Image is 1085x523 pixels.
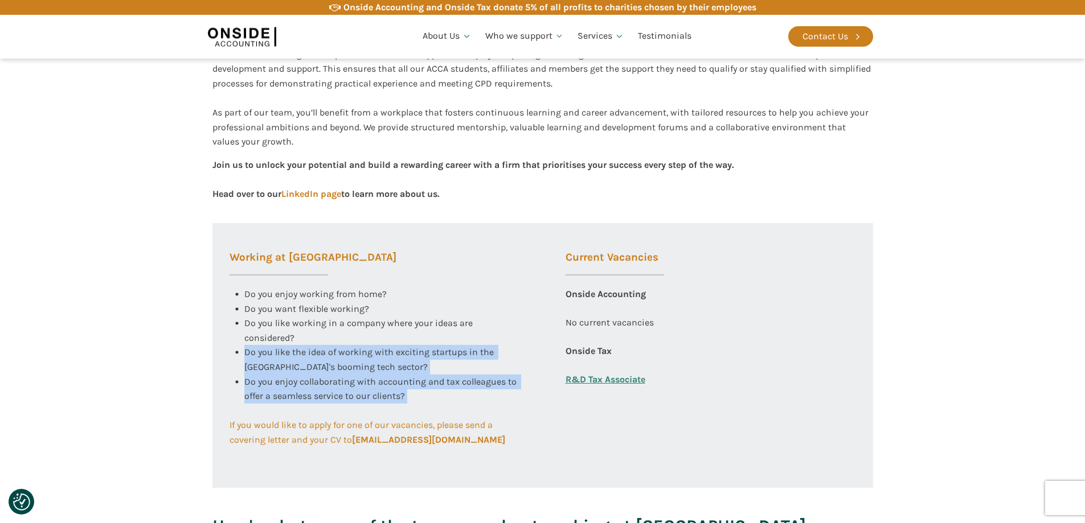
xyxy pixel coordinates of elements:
h3: Current Vacancies [566,252,664,275]
a: Who we support [478,17,571,56]
a: Testimonials [631,17,698,56]
div: Join us to unlock your potential and build a rewarding career with a firm that prioritises your s... [212,158,734,200]
h3: Working at [GEOGRAPHIC_DATA] [230,252,396,275]
a: If you would like to apply for one of our vacancies, please send a covering letter and your CV to... [230,418,520,447]
a: About Us [416,17,478,56]
a: LinkedIn page [281,188,341,199]
span: If you would like to apply for one of our vacancies, please send a covering letter and your CV to [230,419,505,445]
b: [EMAIL_ADDRESS][DOMAIN_NAME] [352,434,505,445]
span: Do you enjoy working from home? [244,289,387,299]
span: Do you want flexible working? [244,303,369,314]
span: Do you like working in a company where your ideas are considered? [244,318,475,343]
img: Onside Accounting [208,23,276,50]
div: Onside Tax [566,344,612,372]
div: No current vacancies [566,315,654,344]
a: R&D Tax Associate [566,372,645,387]
div: At Onside Accounting, we are proud to be an ACCA Approved Employer, a prestigious recognition tha... [212,47,873,149]
button: Consent Preferences [13,493,30,510]
span: Do you like the idea of working with exciting startups in the [GEOGRAPHIC_DATA]'s booming tech se... [244,347,496,372]
img: Revisit consent button [13,493,30,510]
span: Do you enjoy collaborating with accounting and tax colleagues to offer a seamless service to our ... [244,376,519,402]
div: Onside Accounting [566,287,646,315]
a: Contact Us [788,26,873,47]
a: Services [571,17,631,56]
div: Contact Us [803,29,848,44]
